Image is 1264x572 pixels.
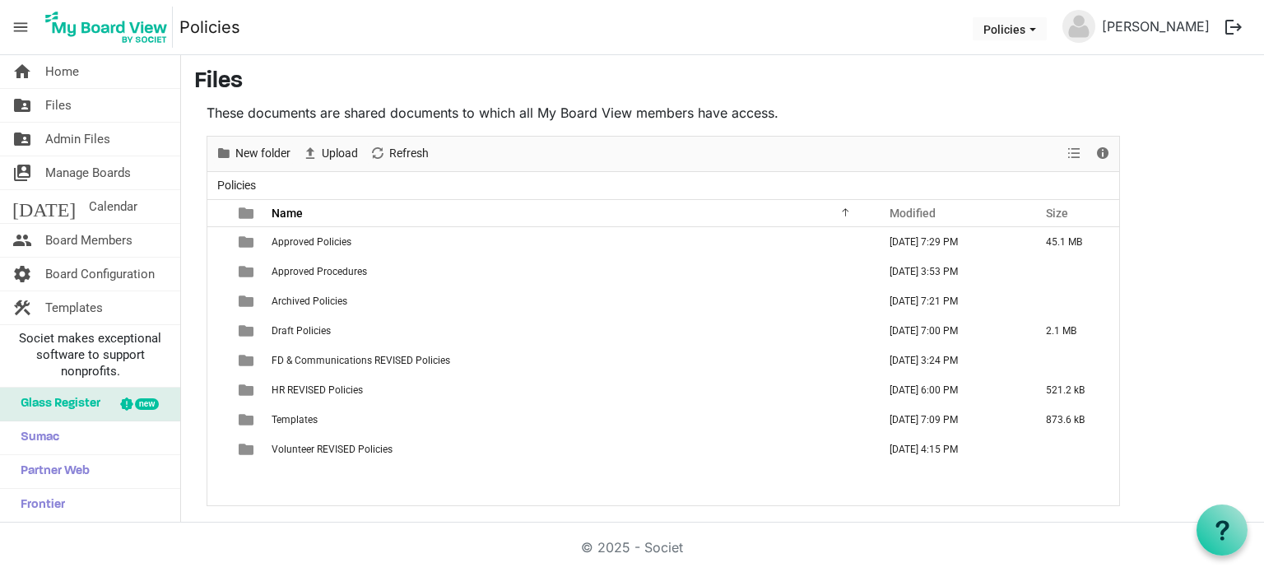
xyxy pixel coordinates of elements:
[12,455,90,488] span: Partner Web
[12,224,32,257] span: people
[1089,137,1117,171] div: Details
[872,375,1029,405] td: March 15, 2024 6:00 PM column header Modified
[135,398,159,410] div: new
[1062,10,1095,43] img: no-profile-picture.svg
[12,123,32,156] span: folder_shared
[12,421,59,454] span: Sumac
[12,388,100,421] span: Glass Register
[1029,227,1119,257] td: 45.1 MB is template cell column header Size
[581,539,683,556] a: © 2025 - Societ
[1061,137,1089,171] div: View
[229,257,267,286] td: is template cell column header type
[229,227,267,257] td: is template cell column header type
[229,405,267,435] td: is template cell column header type
[267,346,872,375] td: FD & Communications REVISED Policies is template cell column header Name
[207,257,229,286] td: checkbox
[272,236,351,248] span: Approved Policies
[45,55,79,88] span: Home
[45,123,110,156] span: Admin Files
[12,489,65,522] span: Frontier
[229,375,267,405] td: is template cell column header type
[872,316,1029,346] td: March 13, 2023 7:00 PM column header Modified
[973,17,1047,40] button: Policies dropdownbutton
[229,346,267,375] td: is template cell column header type
[229,286,267,316] td: is template cell column header type
[872,257,1029,286] td: March 18, 2024 3:53 PM column header Modified
[872,435,1029,464] td: March 20, 2024 4:15 PM column header Modified
[45,156,131,189] span: Manage Boards
[214,175,259,196] span: Policies
[890,207,936,220] span: Modified
[45,89,72,122] span: Files
[207,435,229,464] td: checkbox
[1216,10,1251,44] button: logout
[272,384,363,396] span: HR REVISED Policies
[272,295,347,307] span: Archived Policies
[296,137,364,171] div: Upload
[872,346,1029,375] td: October 06, 2025 3:24 PM column header Modified
[872,405,1029,435] td: March 20, 2024 7:09 PM column header Modified
[207,103,1120,123] p: These documents are shared documents to which all My Board View members have access.
[207,375,229,405] td: checkbox
[12,291,32,324] span: construction
[234,143,292,164] span: New folder
[213,143,294,164] button: New folder
[1029,405,1119,435] td: 873.6 kB is template cell column header Size
[12,258,32,291] span: settings
[272,266,367,277] span: Approved Procedures
[300,143,361,164] button: Upload
[194,68,1251,96] h3: Files
[12,55,32,88] span: home
[1029,257,1119,286] td: is template cell column header Size
[272,414,318,426] span: Templates
[267,286,872,316] td: Archived Policies is template cell column header Name
[45,224,132,257] span: Board Members
[272,325,331,337] span: Draft Policies
[267,227,872,257] td: Approved Policies is template cell column header Name
[40,7,179,48] a: My Board View Logo
[45,258,155,291] span: Board Configuration
[272,355,450,366] span: FD & Communications REVISED Policies
[1092,143,1114,164] button: Details
[267,405,872,435] td: Templates is template cell column header Name
[45,291,103,324] span: Templates
[267,375,872,405] td: HR REVISED Policies is template cell column header Name
[364,137,434,171] div: Refresh
[1046,207,1068,220] span: Size
[267,435,872,464] td: Volunteer REVISED Policies is template cell column header Name
[207,227,229,257] td: checkbox
[207,405,229,435] td: checkbox
[872,286,1029,316] td: March 13, 2023 7:21 PM column header Modified
[12,89,32,122] span: folder_shared
[267,257,872,286] td: Approved Procedures is template cell column header Name
[179,11,240,44] a: Policies
[89,190,137,223] span: Calendar
[40,7,173,48] img: My Board View Logo
[1095,10,1216,43] a: [PERSON_NAME]
[1064,143,1084,164] button: View dropdownbutton
[12,156,32,189] span: switch_account
[1029,286,1119,316] td: is template cell column header Size
[207,286,229,316] td: checkbox
[229,435,267,464] td: is template cell column header type
[229,316,267,346] td: is template cell column header type
[367,143,432,164] button: Refresh
[272,207,303,220] span: Name
[207,316,229,346] td: checkbox
[1029,316,1119,346] td: 2.1 MB is template cell column header Size
[267,316,872,346] td: Draft Policies is template cell column header Name
[388,143,430,164] span: Refresh
[1029,346,1119,375] td: is template cell column header Size
[872,227,1029,257] td: January 09, 2025 7:29 PM column header Modified
[5,12,36,43] span: menu
[7,330,173,379] span: Societ makes exceptional software to support nonprofits.
[207,346,229,375] td: checkbox
[1029,375,1119,405] td: 521.2 kB is template cell column header Size
[12,190,76,223] span: [DATE]
[320,143,360,164] span: Upload
[272,444,393,455] span: Volunteer REVISED Policies
[210,137,296,171] div: New folder
[1029,435,1119,464] td: is template cell column header Size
